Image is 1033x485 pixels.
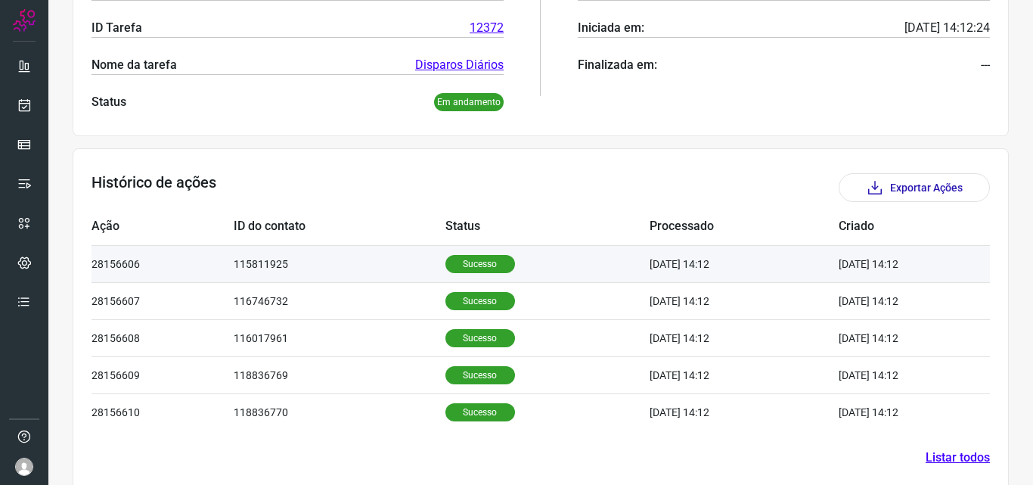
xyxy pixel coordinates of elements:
[445,329,515,347] p: Sucesso
[926,449,990,467] a: Listar todos
[470,19,504,37] a: 12372
[650,245,839,282] td: [DATE] 14:12
[445,366,515,384] p: Sucesso
[578,19,644,37] p: Iniciada em:
[234,208,445,245] td: ID do contato
[234,356,445,393] td: 118836769
[445,255,515,273] p: Sucesso
[650,356,839,393] td: [DATE] 14:12
[650,282,839,319] td: [DATE] 14:12
[839,356,945,393] td: [DATE] 14:12
[839,208,945,245] td: Criado
[839,173,990,202] button: Exportar Ações
[839,319,945,356] td: [DATE] 14:12
[234,319,445,356] td: 116017961
[839,282,945,319] td: [DATE] 14:12
[445,208,650,245] td: Status
[445,292,515,310] p: Sucesso
[13,9,36,32] img: Logo
[92,393,234,431] td: 28156610
[92,173,216,202] h3: Histórico de ações
[839,393,945,431] td: [DATE] 14:12
[650,393,839,431] td: [DATE] 14:12
[92,19,142,37] p: ID Tarefa
[92,319,234,356] td: 28156608
[92,208,234,245] td: Ação
[234,393,445,431] td: 118836770
[234,282,445,319] td: 116746732
[92,282,234,319] td: 28156607
[650,208,839,245] td: Processado
[92,356,234,393] td: 28156609
[234,245,445,282] td: 115811925
[578,56,657,74] p: Finalizada em:
[92,56,177,74] p: Nome da tarefa
[650,319,839,356] td: [DATE] 14:12
[904,19,990,37] p: [DATE] 14:12:24
[434,93,504,111] p: Em andamento
[981,56,990,74] p: ---
[415,56,504,74] a: Disparos Diários
[92,93,126,111] p: Status
[839,245,945,282] td: [DATE] 14:12
[15,458,33,476] img: avatar-user-boy.jpg
[92,245,234,282] td: 28156606
[445,403,515,421] p: Sucesso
